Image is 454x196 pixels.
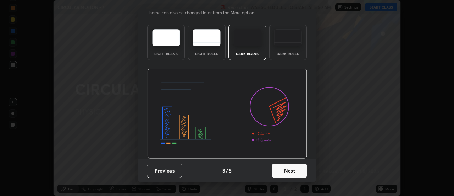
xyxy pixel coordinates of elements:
img: lightRuledTheme.5fabf969.svg [193,29,221,46]
h4: 3 [222,167,225,174]
button: Previous [147,164,182,178]
h4: 5 [229,167,232,174]
div: Light Blank [152,52,180,55]
img: darkTheme.f0cc69e5.svg [233,29,261,46]
p: Theme can also be changed later from the More option [147,10,262,16]
img: lightTheme.e5ed3b09.svg [152,29,180,46]
button: Next [272,164,307,178]
div: Dark Ruled [274,52,302,55]
h4: / [226,167,228,174]
div: Dark Blank [233,52,261,55]
div: Light Ruled [193,52,221,55]
img: darkRuledTheme.de295e13.svg [274,29,302,46]
img: darkThemeBanner.d06ce4a2.svg [147,69,307,159]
